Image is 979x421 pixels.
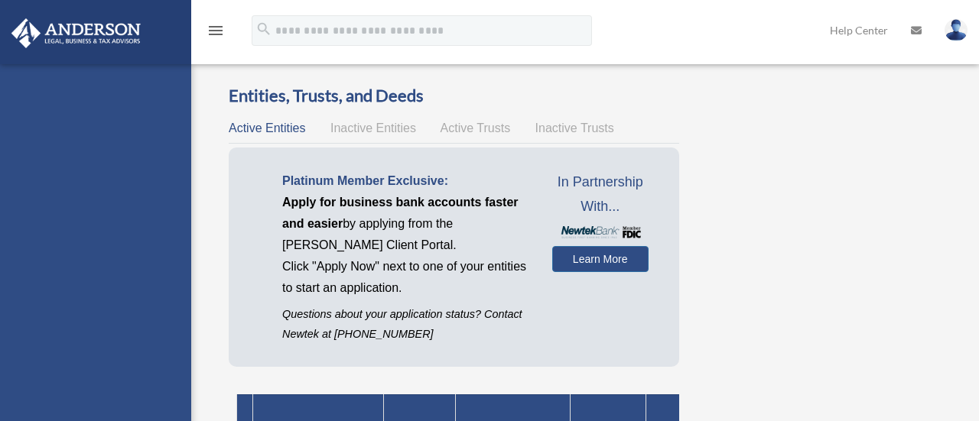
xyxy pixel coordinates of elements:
[945,19,968,41] img: User Pic
[330,121,416,134] span: Inactive Entities
[229,84,679,108] h3: Entities, Trusts, and Deeds
[255,21,272,37] i: search
[535,121,614,134] span: Inactive Trusts
[552,246,649,272] a: Learn More
[229,121,305,134] span: Active Entities
[560,226,641,238] img: NewtekBankLogoSM.png
[441,121,511,134] span: Active Trusts
[282,192,529,256] p: by applying from the [PERSON_NAME] Client Portal.
[7,18,145,48] img: Anderson Advisors Platinum Portal
[282,196,519,230] span: Apply for business bank accounts faster and easier
[282,256,529,299] p: Click "Apply Now" next to one of your entities to start an application.
[207,21,225,40] i: menu
[282,305,529,343] p: Questions about your application status? Contact Newtek at [PHONE_NUMBER]
[207,27,225,40] a: menu
[282,170,529,192] p: Platinum Member Exclusive:
[552,170,649,219] span: In Partnership With...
